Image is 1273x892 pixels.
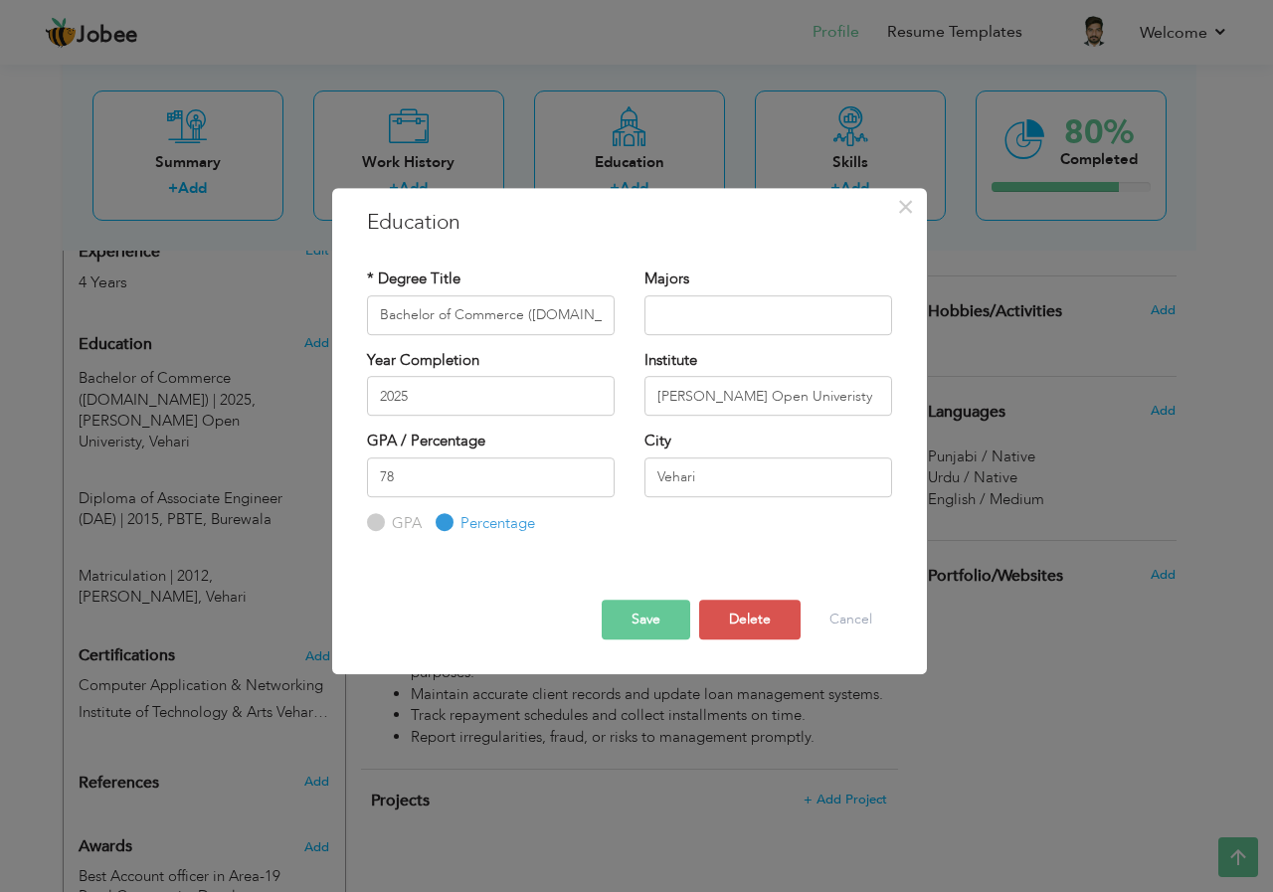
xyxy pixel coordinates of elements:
h3: Education [367,208,892,238]
span: × [897,189,914,225]
button: Delete [699,600,801,639]
label: Year Completion [367,350,479,371]
label: * Degree Title [367,268,460,289]
label: GPA [387,513,422,534]
div: Add your educational degree. [79,324,330,609]
label: City [644,431,671,451]
label: Institute [644,350,697,371]
label: Percentage [455,513,535,534]
label: GPA / Percentage [367,431,485,451]
button: Close [890,191,922,223]
button: Cancel [810,600,892,639]
label: Majors [644,268,689,289]
button: Save [602,600,690,639]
